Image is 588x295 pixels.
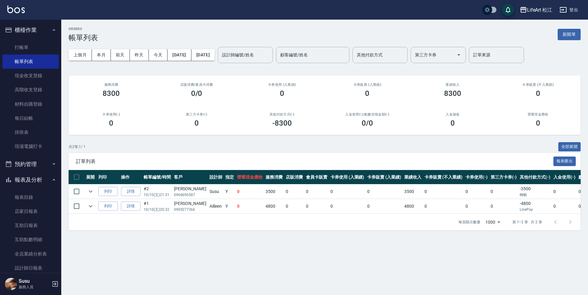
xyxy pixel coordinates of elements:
[92,49,111,61] button: 本月
[111,49,130,61] button: 前天
[130,49,149,61] button: 昨天
[142,170,172,184] th: 帳單編號/時間
[2,139,59,153] a: 現場電腦打卡
[2,22,59,38] button: 櫃檯作業
[2,55,59,69] a: 帳單列表
[450,119,455,127] h3: 0
[86,187,95,196] button: expand row
[536,89,540,98] h3: 0
[558,31,581,37] a: 新開單
[403,199,423,214] td: 4800
[76,83,147,87] h3: 服務消費
[552,184,577,199] td: 0
[464,184,489,199] td: 0
[69,33,98,42] h3: 帳單列表
[2,190,59,204] a: 報表目錄
[444,89,461,98] h3: 8300
[284,184,304,199] td: 0
[2,97,59,111] a: 材料自購登錄
[236,199,264,214] td: 0
[2,218,59,233] a: 互助日報表
[365,89,369,98] h3: 0
[2,40,59,55] a: 打帳單
[264,170,284,184] th: 服務消費
[208,170,224,184] th: 設計師
[332,112,403,116] h2: 入金使用(-) /點數折抵金額(-)
[174,186,206,192] div: [PERSON_NAME]
[366,199,403,214] td: 0
[224,184,236,199] td: Y
[208,199,224,214] td: Ailleen
[483,214,503,230] div: 1000
[149,49,168,61] button: 今天
[517,4,555,16] button: LifeArt 松江
[121,187,141,196] a: 詳情
[403,184,423,199] td: 3500
[464,199,489,214] td: 0
[98,187,118,196] button: 列印
[423,170,464,184] th: 卡券販賣 (不入業績)
[417,112,488,116] h2: 入金儲值
[512,219,542,225] p: 第 1–2 筆 共 2 筆
[362,119,373,127] h3: 0 /0
[536,119,540,127] h3: 0
[518,184,552,199] td: -3500
[85,170,97,184] th: 展開
[520,207,550,212] p: LinePay
[464,170,489,184] th: 卡券使用(-)
[403,170,423,184] th: 業績收入
[272,119,292,127] h3: -8300
[174,207,206,212] p: 0905277366
[103,89,120,98] h3: 8300
[284,170,304,184] th: 店販消費
[97,170,119,184] th: 列印
[2,247,59,261] a: 全店業績分析表
[2,233,59,247] a: 互助點數明細
[86,202,95,211] button: expand row
[174,192,206,198] p: 0966696587
[161,112,232,116] h2: 第三方卡券(-)
[2,204,59,218] a: 店家日報表
[76,158,553,165] span: 訂單列表
[304,199,329,214] td: 0
[109,119,113,127] h3: 0
[19,284,50,290] p: 服務人員
[172,170,208,184] th: 客戶
[69,27,98,31] h2: ORDERS
[489,170,518,184] th: 第三方卡券(-)
[2,125,59,139] a: 排班表
[236,184,264,199] td: 0
[2,172,59,188] button: 報表及分析
[2,111,59,125] a: 每日結帳
[2,83,59,97] a: 高階收支登錄
[69,49,92,61] button: 上個月
[558,29,581,40] button: 新開單
[527,6,552,14] div: LifeArt 松江
[208,184,224,199] td: Susu
[98,202,118,211] button: 列印
[19,278,50,284] h5: Susu
[224,199,236,214] td: Y
[518,199,552,214] td: -4800
[329,170,366,184] th: 卡券使用 (入業績)
[366,184,403,199] td: 0
[264,184,284,199] td: 3500
[332,83,403,87] h2: 卡券販賣 (入業績)
[76,112,147,116] h2: 卡券使用(-)
[174,200,206,207] div: [PERSON_NAME]
[247,112,317,116] h2: 其他付款方式(-)
[280,89,284,98] h3: 0
[489,184,518,199] td: 0
[194,119,199,127] h3: 0
[503,112,573,116] h2: 營業現金應收
[247,83,317,87] h2: 卡券使用 (入業績)
[142,199,172,214] td: #1
[552,199,577,214] td: 0
[224,170,236,184] th: 指定
[489,199,518,214] td: 0
[304,170,329,184] th: 會員卡販賣
[503,83,573,87] h2: 卡券販賣 (不入業績)
[144,207,171,212] p: 10/10 (五) 20:32
[552,170,577,184] th: 入金使用(-)
[236,170,264,184] th: 營業現金應收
